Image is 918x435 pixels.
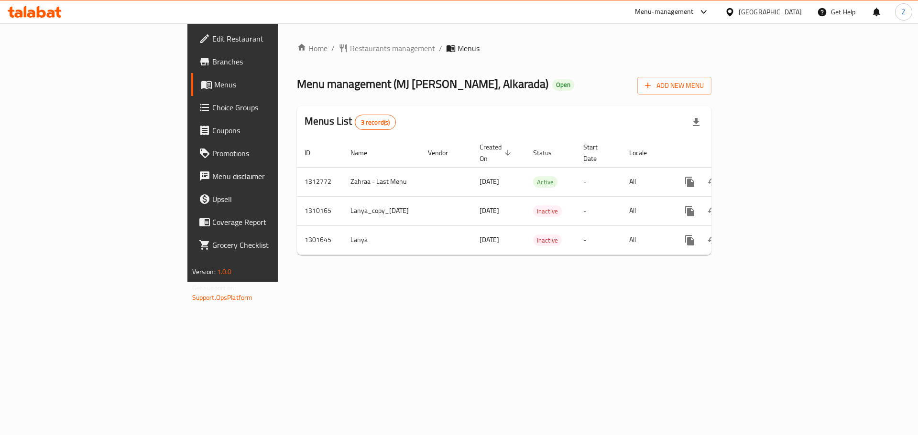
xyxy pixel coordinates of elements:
span: Inactive [533,235,562,246]
span: Menu disclaimer [212,170,333,182]
span: Get support on: [192,282,236,294]
span: Created On [480,141,514,164]
span: Inactive [533,206,562,217]
td: Lanya [343,225,420,255]
td: All [622,167,671,196]
div: Open [552,79,574,91]
td: - [576,167,622,196]
span: Status [533,147,564,159]
span: Z [902,7,906,17]
span: Choice Groups [212,102,333,113]
button: Change Status [701,170,724,193]
div: Total records count [355,115,396,130]
span: Start Date [583,141,610,164]
a: Choice Groups [191,96,341,119]
span: Grocery Checklist [212,239,333,251]
td: Zahraa - Last Menu [343,167,420,196]
div: Menu-management [635,6,694,18]
button: Change Status [701,229,724,252]
button: more [678,170,701,193]
table: enhanced table [297,138,778,255]
a: Support.OpsPlatform [192,291,253,304]
a: Menu disclaimer [191,165,341,188]
span: Name [350,147,380,159]
span: Locale [629,147,659,159]
button: more [678,200,701,223]
td: All [622,225,671,255]
a: Upsell [191,188,341,211]
span: 3 record(s) [355,118,396,127]
span: Version: [192,265,216,278]
a: Promotions [191,142,341,165]
div: Active [533,176,557,188]
td: All [622,196,671,225]
td: - [576,225,622,255]
li: / [439,42,442,54]
span: Menu management ( MJ [PERSON_NAME], Alkarada ) [297,73,548,95]
span: Vendor [428,147,460,159]
a: Coupons [191,119,341,142]
span: Restaurants management [350,42,435,54]
span: [DATE] [480,175,499,188]
span: [DATE] [480,233,499,246]
a: Edit Restaurant [191,27,341,50]
th: Actions [671,138,778,168]
span: Upsell [212,193,333,205]
span: Promotions [212,148,333,159]
div: [GEOGRAPHIC_DATA] [739,7,802,17]
a: Restaurants management [339,42,435,54]
span: Add New Menu [645,80,704,92]
span: Active [533,177,557,188]
button: more [678,229,701,252]
a: Branches [191,50,341,73]
span: 1.0.0 [217,265,232,278]
span: Branches [212,56,333,67]
td: - [576,196,622,225]
span: Menus [458,42,480,54]
button: Add New Menu [637,77,711,95]
span: Coupons [212,125,333,136]
button: Change Status [701,200,724,223]
span: Menus [214,79,333,90]
div: Export file [685,111,708,134]
span: [DATE] [480,204,499,217]
td: Lanya_copy_[DATE] [343,196,420,225]
a: Coverage Report [191,211,341,233]
a: Menus [191,73,341,96]
span: Open [552,81,574,89]
nav: breadcrumb [297,42,711,54]
span: Edit Restaurant [212,33,333,44]
h2: Menus List [305,114,396,130]
a: Grocery Checklist [191,233,341,256]
span: ID [305,147,323,159]
span: Coverage Report [212,216,333,228]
